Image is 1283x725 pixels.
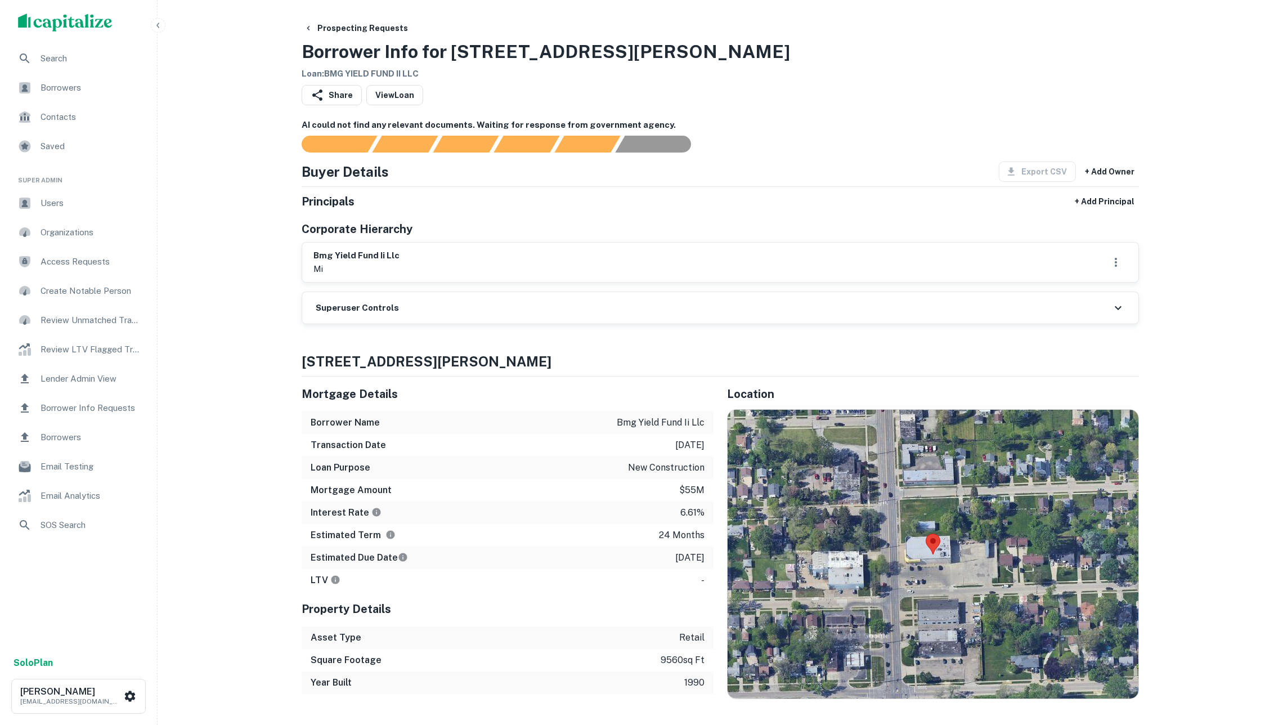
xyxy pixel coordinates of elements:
h6: Square Footage [311,654,382,667]
a: Email Analytics [9,482,148,509]
p: 6.61% [680,506,705,520]
button: Share [302,85,362,105]
h3: Borrower Info for [STREET_ADDRESS][PERSON_NAME] [302,38,790,65]
a: Review Unmatched Transactions [9,307,148,334]
img: capitalize-logo.png [18,14,113,32]
a: Email Testing [9,453,148,480]
a: Borrower Info Requests [9,395,148,422]
h6: Mortgage Amount [311,484,392,497]
span: Review LTV Flagged Transactions [41,343,141,356]
div: Principals found, AI now looking for contact information... [494,136,559,153]
p: new construction [628,461,705,475]
a: SoloPlan [14,656,53,670]
a: Access Requests [9,248,148,275]
div: Principals found, still searching for contact information. This may take time... [554,136,620,153]
span: Create Notable Person [41,284,141,298]
a: Search [9,45,148,72]
span: Contacts [41,110,141,124]
span: Users [41,196,141,210]
p: retail [679,631,705,645]
h6: [PERSON_NAME] [20,687,122,696]
strong: Solo Plan [14,657,53,668]
h6: Loan : BMG YIELD FUND II LLC [302,68,790,80]
span: Email Analytics [41,489,141,503]
h6: LTV [311,574,340,587]
a: Borrowers [9,74,148,101]
span: Borrower Info Requests [41,401,141,415]
h6: Asset Type [311,631,361,645]
h6: Transaction Date [311,438,386,452]
button: + Add Owner [1080,162,1139,182]
a: SOS Search [9,512,148,539]
p: 9560 sq ft [661,654,705,667]
h4: [STREET_ADDRESS][PERSON_NAME] [302,351,1139,372]
h6: Borrower Name [311,416,380,429]
span: Borrowers [41,81,141,95]
button: [PERSON_NAME][EMAIL_ADDRESS][DOMAIN_NAME] [11,679,146,714]
h5: Corporate Hierarchy [302,221,412,238]
p: bmg yield fund ii llc [617,416,705,429]
svg: The interest rates displayed on the website are for informational purposes only and may be report... [371,507,382,517]
li: Super Admin [9,162,148,190]
svg: Estimate is based on a standard schedule for this type of loan. [398,552,408,562]
h6: bmg yield fund ii llc [313,249,400,262]
a: Review LTV Flagged Transactions [9,336,148,363]
iframe: Chat Widget [1227,635,1283,689]
p: $55m [679,484,705,497]
p: 24 months [659,529,705,542]
span: Borrowers [41,431,141,444]
h6: Year Built [311,676,352,690]
a: Organizations [9,219,148,246]
h5: Mortgage Details [302,386,714,402]
h6: Superuser Controls [316,302,399,315]
h6: Estimated Due Date [311,551,408,565]
svg: Term is based on a standard schedule for this type of loan. [385,530,396,540]
span: Email Testing [41,460,141,473]
div: Your request is received and processing... [372,136,438,153]
p: mi [313,262,400,276]
p: [DATE] [675,551,705,565]
a: Saved [9,133,148,160]
a: Borrowers [9,424,148,451]
h5: Location [727,386,1139,402]
h6: AI could not find any relevant documents. Waiting for response from government agency. [302,119,1139,132]
div: AI fulfillment process complete. [616,136,705,153]
a: Contacts [9,104,148,131]
span: Search [41,52,141,65]
svg: LTVs displayed on the website are for informational purposes only and may be reported incorrectly... [330,575,340,585]
h6: Loan Purpose [311,461,370,475]
a: ViewLoan [366,85,423,105]
p: - [701,574,705,587]
h6: Interest Rate [311,506,382,520]
span: SOS Search [41,518,141,532]
span: Access Requests [41,255,141,268]
div: Sending borrower request to AI... [288,136,373,153]
p: [EMAIL_ADDRESS][DOMAIN_NAME] [20,696,122,706]
h6: Estimated Term [311,529,396,542]
span: Review Unmatched Transactions [41,314,141,327]
div: Documents found, AI parsing details... [433,136,499,153]
h5: Principals [302,193,355,210]
a: Create Notable Person [9,278,148,305]
span: Lender Admin View [41,372,141,386]
p: [DATE] [675,438,705,452]
span: Saved [41,140,141,153]
button: + Add Principal [1070,191,1139,212]
a: Lender Admin View [9,365,148,392]
a: Users [9,190,148,217]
